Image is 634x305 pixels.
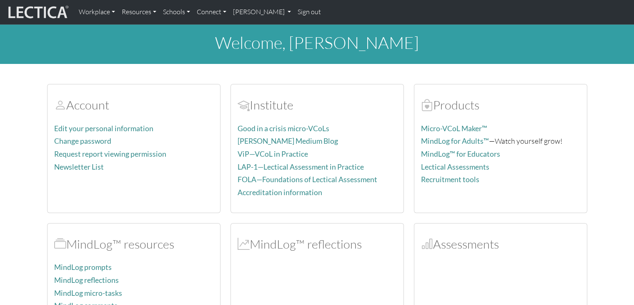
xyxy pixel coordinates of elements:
a: Edit your personal information [54,124,153,133]
span: Account [238,97,250,112]
h2: Account [54,98,213,112]
span: MindLog [238,236,250,252]
h2: Institute [238,98,397,112]
a: Sign out [294,3,324,21]
a: Connect [193,3,230,21]
a: Workplace [75,3,118,21]
img: lecticalive [6,4,69,20]
a: MindLog for Adults™ [421,137,489,145]
a: [PERSON_NAME] [230,3,294,21]
a: LAP-1—Lectical Assessment in Practice [238,163,364,171]
h2: Products [421,98,580,112]
a: Micro-VCoL Maker™ [421,124,487,133]
a: ViP—VCoL in Practice [238,150,308,158]
a: [PERSON_NAME] Medium Blog [238,137,338,145]
h2: MindLog™ resources [54,237,213,252]
a: MindLog™ for Educators [421,150,500,158]
h2: MindLog™ reflections [238,237,397,252]
span: Products [421,97,433,112]
p: —Watch yourself grow! [421,135,580,147]
span: Account [54,97,66,112]
a: Request report viewing permission [54,150,166,158]
a: Resources [118,3,160,21]
span: MindLog™ resources [54,236,66,252]
span: Assessments [421,236,433,252]
a: Schools [160,3,193,21]
a: Newsletter List [54,163,104,171]
a: MindLog reflections [54,276,119,285]
a: MindLog prompts [54,263,112,272]
a: Recruitment tools [421,175,479,184]
a: Accreditation information [238,188,322,197]
a: Good in a crisis micro-VCoLs [238,124,329,133]
a: FOLA—Foundations of Lectical Assessment [238,175,377,184]
h2: Assessments [421,237,580,252]
a: MindLog micro-tasks [54,289,122,297]
a: Change password [54,137,111,145]
a: Lectical Assessments [421,163,489,171]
